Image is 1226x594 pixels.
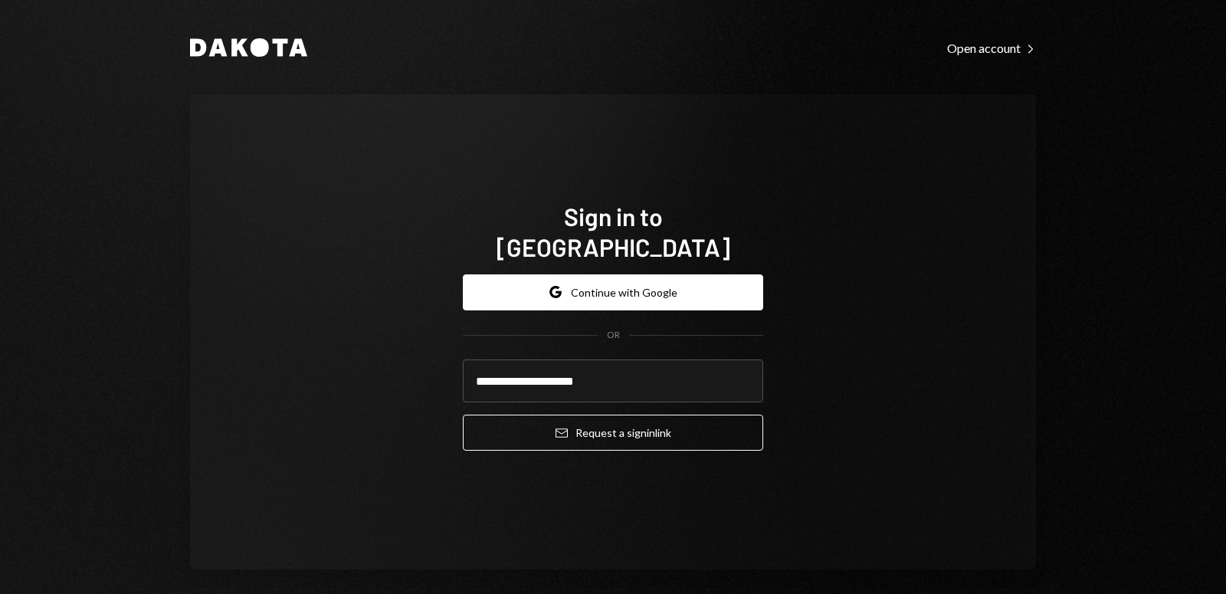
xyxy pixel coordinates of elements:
div: Open account [947,41,1036,56]
h1: Sign in to [GEOGRAPHIC_DATA] [463,201,763,262]
a: Open account [947,39,1036,56]
button: Continue with Google [463,274,763,310]
div: OR [607,329,620,342]
button: Request a signinlink [463,415,763,451]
